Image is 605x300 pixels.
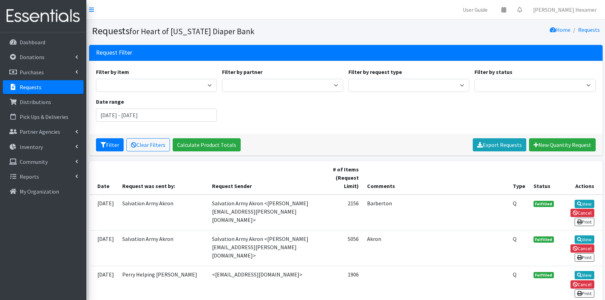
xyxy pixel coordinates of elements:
[550,26,570,33] a: Home
[570,209,594,217] a: Cancel
[96,68,129,76] label: Filter by item
[20,69,44,76] p: Purchases
[92,25,343,37] h1: Requests
[118,195,208,231] td: Salvation Army Akron
[457,3,493,17] a: User Guide
[222,68,262,76] label: Filter by partner
[570,280,594,289] a: Cancel
[3,125,84,139] a: Partner Agencies
[20,188,59,195] p: My Organization
[3,80,84,94] a: Requests
[118,161,208,195] th: Request was sent by:
[3,4,84,28] img: HumanEssentials
[319,161,363,195] th: # of Items (Request Limit)
[534,201,554,207] span: Fulfilled
[20,84,41,91] p: Requests
[20,158,48,165] p: Community
[575,200,594,208] a: View
[509,161,529,195] th: Type
[570,244,594,253] a: Cancel
[20,128,60,135] p: Partner Agencies
[89,161,118,195] th: Date
[578,26,600,33] a: Requests
[20,39,45,46] p: Dashboard
[118,230,208,266] td: Salvation Army Akron
[3,65,84,79] a: Purchases
[96,97,124,106] label: Date range
[126,138,170,151] a: Clear Filters
[319,230,363,266] td: 5056
[528,3,602,17] a: [PERSON_NAME] Hexamer
[3,170,84,184] a: Reports
[89,195,118,231] td: [DATE]
[319,195,363,231] td: 2156
[529,161,558,195] th: Status
[348,68,402,76] label: Filter by request type
[575,218,594,226] a: Print
[96,138,124,151] button: Filter
[20,113,68,120] p: Pick Ups & Deliveries
[3,185,84,198] a: My Organization
[20,54,45,60] p: Donations
[363,230,509,266] td: Akron
[173,138,241,151] a: Calculate Product Totals
[474,68,512,76] label: Filter by status
[208,161,319,195] th: Request Sender
[208,195,319,231] td: Salvation Army Akron <[PERSON_NAME][EMAIL_ADDRESS][PERSON_NAME][DOMAIN_NAME]>
[20,99,51,105] p: Distributions
[3,95,84,109] a: Distributions
[3,140,84,154] a: Inventory
[513,271,517,278] abbr: Quantity
[3,155,84,169] a: Community
[3,110,84,124] a: Pick Ups & Deliveries
[575,253,594,262] a: Print
[534,272,554,278] span: Fulfilled
[363,195,509,231] td: Barberton
[363,161,509,195] th: Comments
[129,26,255,36] small: for Heart of [US_STATE] Diaper Bank
[20,143,43,150] p: Inventory
[575,235,594,244] a: View
[575,289,594,298] a: Print
[89,230,118,266] td: [DATE]
[529,138,596,151] a: New Quantity Request
[575,271,594,279] a: View
[96,109,217,122] input: January 1, 2011 - December 31, 2011
[534,236,554,243] span: Fulfilled
[20,173,39,180] p: Reports
[513,200,517,207] abbr: Quantity
[3,50,84,64] a: Donations
[96,49,132,56] h3: Request Filter
[558,161,602,195] th: Actions
[513,235,517,242] abbr: Quantity
[473,138,526,151] a: Export Requests
[3,35,84,49] a: Dashboard
[208,230,319,266] td: Salvation Army Akron <[PERSON_NAME][EMAIL_ADDRESS][PERSON_NAME][DOMAIN_NAME]>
